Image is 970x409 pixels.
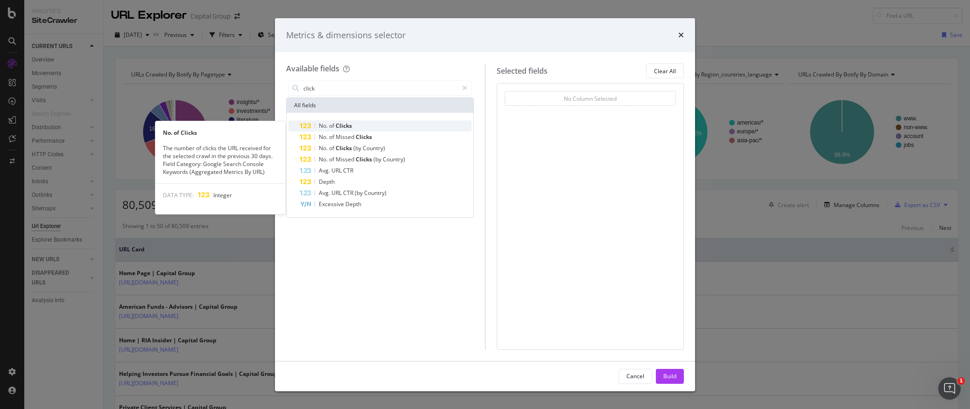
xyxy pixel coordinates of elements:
[356,155,373,163] span: Clicks
[336,155,356,163] span: Missed
[355,189,364,197] span: (by
[343,166,353,174] span: CTR
[957,377,965,385] span: 1
[319,166,331,174] span: Avg.
[319,155,329,163] span: No.
[373,155,383,163] span: (by
[155,144,285,176] div: The number of clicks the URL received for the selected crawl in the previous 30 days. Field Categ...
[329,155,336,163] span: of
[383,155,405,163] span: Country)
[626,372,644,380] div: Cancel
[319,200,345,208] span: Excessive
[319,189,331,197] span: Avg.
[286,63,339,74] div: Available fields
[654,67,676,75] div: Clear All
[331,166,343,174] span: URL
[336,133,356,141] span: Missed
[646,63,684,78] button: Clear All
[329,133,336,141] span: of
[656,369,684,384] button: Build
[319,144,329,152] span: No.
[329,144,336,152] span: of
[663,372,676,380] div: Build
[319,122,329,130] span: No.
[286,29,406,42] div: Metrics & dimensions selector
[353,144,363,152] span: (by
[336,144,353,152] span: Clicks
[331,189,343,197] span: URL
[329,122,336,130] span: of
[343,189,355,197] span: CTR
[619,369,652,384] button: Cancel
[678,29,684,42] div: times
[345,200,361,208] span: Depth
[938,377,961,400] iframe: Intercom live chat
[319,133,329,141] span: No.
[319,178,335,186] span: Depth
[364,189,387,197] span: Country)
[336,122,352,130] span: Clicks
[356,133,372,141] span: Clicks
[363,144,385,152] span: Country)
[155,129,285,137] div: No. of Clicks
[497,66,548,76] div: Selected fields
[287,98,473,113] div: All fields
[275,18,695,391] div: modal
[564,95,617,103] div: No Column Selected
[302,81,458,95] input: Search by field name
